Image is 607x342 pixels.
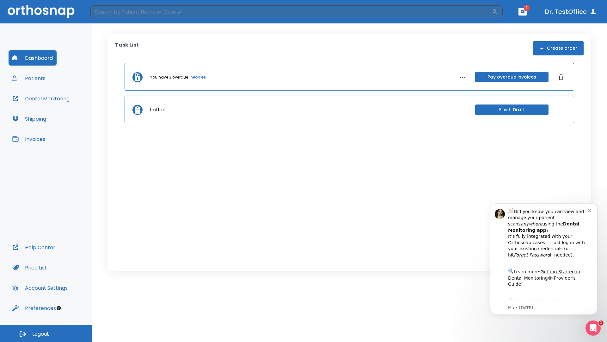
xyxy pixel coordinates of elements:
[150,107,165,113] p: test test
[556,72,566,82] button: Dismiss
[8,5,75,18] img: Orthosnap
[9,280,71,295] button: Account Settings
[9,71,49,86] button: Patients
[115,41,139,55] p: Task List
[90,5,492,18] input: Search by Patient Name or Case #
[9,50,57,66] button: Dashboard
[9,111,50,126] button: Shipping
[543,6,599,17] button: Dr. TestOffice
[28,101,84,112] a: App Store
[150,74,188,80] p: You have 3 overdue
[586,320,601,336] iframe: Intercom live chat
[475,72,549,82] button: Pay overdue invoices
[32,331,49,338] span: Logout
[107,10,112,15] button: Dismiss notification
[189,74,206,80] a: invoices
[533,41,584,55] button: Create order
[28,107,107,113] p: Message from Ma, sent 7w ago
[598,320,604,326] span: 1
[56,305,62,311] div: Tooltip anchor
[9,301,60,316] button: Preferences
[9,91,73,106] button: Dental Monitoring
[524,5,530,11] span: 1
[9,131,49,147] button: Invoices
[28,99,107,132] div: Download the app: | ​ Let us know if you need help getting started!
[475,104,549,115] button: Finish Draft
[9,240,59,255] button: Help Center
[481,198,607,319] iframe: Intercom notifications message
[9,260,51,275] button: Price List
